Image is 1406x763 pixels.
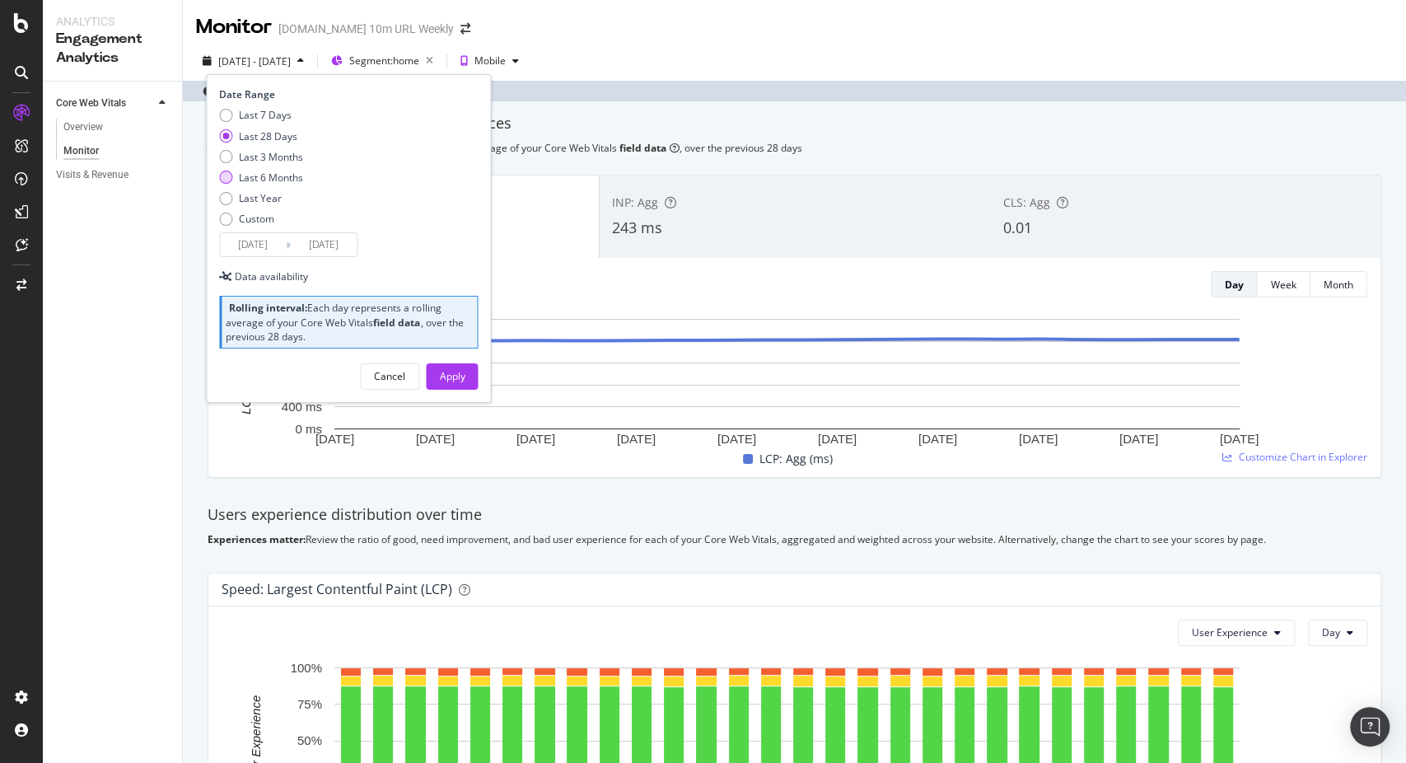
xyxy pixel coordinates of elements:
div: Data availability [235,269,308,283]
text: 0 ms [295,422,322,436]
button: Day [1308,620,1367,646]
div: Apply [439,369,465,383]
text: 75% [297,697,322,711]
button: Month [1310,271,1367,297]
input: Start Date [220,233,286,256]
div: Week [1271,278,1296,292]
text: [DATE] [315,432,354,446]
a: Customize Chart in Explorer [1222,450,1367,464]
button: User Experience [1178,620,1295,646]
div: Day [1225,278,1244,292]
text: [DATE] [516,432,555,446]
div: Core Web Vitals [56,95,126,112]
div: Each day represents a rolling average of your Core Web Vitals , over the previous 28 days [206,141,1383,155]
div: Mobile [474,56,506,66]
b: Experiences matter: [208,532,306,546]
span: INP: Agg [612,194,658,210]
div: arrow-right-arrow-left [460,23,470,35]
span: 243 ms [612,218,662,237]
div: Cancel [374,369,405,383]
span: LCP: Agg (ms) [759,449,833,469]
text: 100% [291,661,322,675]
text: 50% [297,733,322,747]
div: Engagement Analytics [56,30,169,68]
span: User Experience [1192,625,1268,639]
div: Month [1324,278,1353,292]
div: Last 28 Days [239,129,297,143]
span: 0.01 [1003,218,1032,237]
button: Mobile [454,48,525,74]
div: Last 3 Months [219,150,303,164]
div: Last Year [239,191,282,205]
a: Monitor [63,143,170,160]
div: Date Range [219,87,474,101]
button: Cancel [360,363,419,390]
b: field data [619,141,666,155]
button: Week [1258,271,1310,297]
input: End Date [291,233,357,256]
div: [DOMAIN_NAME] 10m URL Weekly [278,21,454,37]
div: Open Intercom Messenger [1350,707,1390,747]
button: Day [1211,271,1258,297]
b: field data [373,316,420,330]
div: Users experience distribution over time [208,504,1381,526]
a: Core Web Vitals [56,95,154,112]
div: Last 3 Months [239,150,303,164]
text: [DATE] [918,432,957,446]
text: LCP: Agg (ms) [239,334,253,414]
div: Analytics [56,13,169,30]
div: Each day represents a rolling average of your Core Web Vitals , over the previous 28 days. [226,301,473,343]
div: Last 6 Months [219,171,303,185]
text: [DATE] [617,432,656,446]
text: [DATE] [1019,432,1058,446]
a: Visits & Revenue [56,166,170,184]
div: Speed: Largest Contentful Paint (LCP) [222,581,452,597]
div: Visits & Revenue [56,166,128,184]
svg: A chart. [222,311,1353,449]
a: Overview [63,119,170,136]
span: CLS: Agg [1003,194,1050,210]
div: Custom [219,212,303,226]
text: [DATE] [818,432,857,446]
text: 400 ms [282,400,322,414]
div: Last Year [219,191,303,205]
div: Last 28 Days [219,129,303,143]
div: Monitor [196,13,272,41]
b: Rolling interval: [229,301,307,315]
button: [DATE] - [DATE] [196,48,311,74]
div: Last 7 Days [239,108,292,122]
div: Monitor your Core Web Vitals Performances [206,113,1383,134]
button: Apply [426,363,478,390]
span: Customize Chart in Explorer [1239,450,1367,464]
text: [DATE] [1220,432,1259,446]
button: Segment:home [325,48,440,74]
div: Overview [63,119,103,136]
div: Review the ratio of good, need improvement, and bad user experience for each of your Core Web Vit... [208,532,1381,546]
text: [DATE] [717,432,756,446]
text: [DATE] [416,432,455,446]
span: Day [1322,625,1340,639]
span: [DATE] - [DATE] [218,54,291,68]
span: Segment: home [349,54,419,68]
text: [DATE] [1119,432,1158,446]
div: Custom [239,212,274,226]
div: Last 6 Months [239,171,303,185]
div: Last 7 Days [219,108,303,122]
div: Monitor [63,143,99,160]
